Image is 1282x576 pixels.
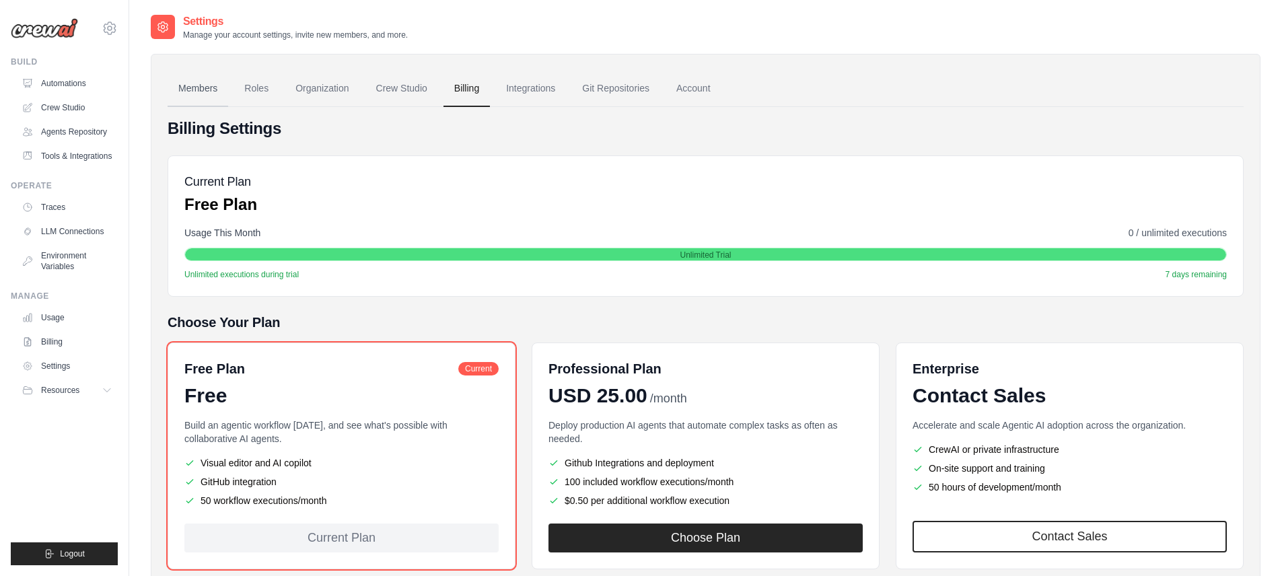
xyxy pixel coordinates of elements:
[184,226,260,240] span: Usage This Month
[183,13,408,30] h2: Settings
[16,121,118,143] a: Agents Repository
[168,118,1244,139] h4: Billing Settings
[548,524,863,552] button: Choose Plan
[16,331,118,353] a: Billing
[913,419,1227,432] p: Accelerate and scale Agentic AI adoption across the organization.
[11,291,118,301] div: Manage
[1215,511,1282,576] iframe: Chat Widget
[680,250,731,260] span: Unlimited Trial
[41,385,79,396] span: Resources
[285,71,359,107] a: Organization
[913,443,1227,456] li: CrewAI or private infrastructure
[548,475,863,489] li: 100 included workflow executions/month
[365,71,438,107] a: Crew Studio
[184,419,499,445] p: Build an agentic workflow [DATE], and see what's possible with collaborative AI agents.
[168,313,1244,332] h5: Choose Your Plan
[16,245,118,277] a: Environment Variables
[11,542,118,565] button: Logout
[16,196,118,218] a: Traces
[913,521,1227,552] a: Contact Sales
[16,380,118,401] button: Resources
[184,494,499,507] li: 50 workflow executions/month
[184,475,499,489] li: GitHub integration
[548,384,647,408] span: USD 25.00
[184,269,299,280] span: Unlimited executions during trial
[1166,269,1227,280] span: 7 days remaining
[913,359,1227,378] h6: Enterprise
[11,180,118,191] div: Operate
[16,73,118,94] a: Automations
[168,71,228,107] a: Members
[495,71,566,107] a: Integrations
[548,494,863,507] li: $0.50 per additional workflow execution
[913,462,1227,475] li: On-site support and training
[11,18,78,38] img: Logo
[183,30,408,40] p: Manage your account settings, invite new members, and more.
[1129,226,1227,240] span: 0 / unlimited executions
[16,355,118,377] a: Settings
[571,71,660,107] a: Git Repositories
[11,57,118,67] div: Build
[234,71,279,107] a: Roles
[16,97,118,118] a: Crew Studio
[60,548,85,559] span: Logout
[458,362,499,375] span: Current
[184,359,245,378] h6: Free Plan
[16,145,118,167] a: Tools & Integrations
[548,456,863,470] li: Github Integrations and deployment
[548,359,662,378] h6: Professional Plan
[16,221,118,242] a: LLM Connections
[184,524,499,552] div: Current Plan
[666,71,721,107] a: Account
[1215,511,1282,576] div: Widżet czatu
[650,390,687,408] span: /month
[548,419,863,445] p: Deploy production AI agents that automate complex tasks as often as needed.
[16,307,118,328] a: Usage
[443,71,490,107] a: Billing
[913,480,1227,494] li: 50 hours of development/month
[913,384,1227,408] div: Contact Sales
[184,384,499,408] div: Free
[184,172,257,191] h5: Current Plan
[184,456,499,470] li: Visual editor and AI copilot
[184,194,257,215] p: Free Plan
